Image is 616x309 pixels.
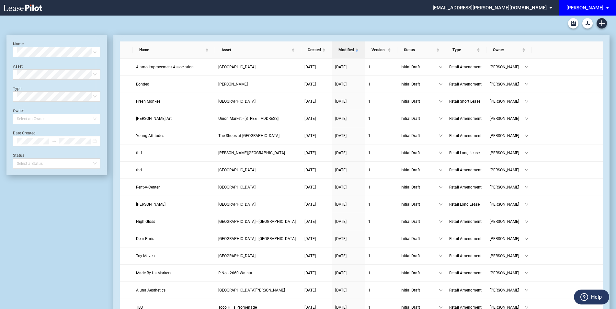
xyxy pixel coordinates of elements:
[449,254,482,258] span: Retail Amendment
[368,82,371,86] span: 1
[368,167,394,173] a: 1
[136,151,142,155] span: tbd
[304,99,316,104] span: [DATE]
[439,220,443,223] span: down
[525,220,529,223] span: down
[304,287,329,293] a: [DATE]
[525,99,529,103] span: down
[371,47,386,53] span: Version
[368,116,371,121] span: 1
[304,270,329,276] a: [DATE]
[335,254,347,258] span: [DATE]
[136,218,212,225] a: High Gloss
[136,253,212,259] a: Toy Maven
[401,167,439,173] span: Initial Draft
[591,293,602,301] label: Help
[335,133,347,138] span: [DATE]
[335,236,347,241] span: [DATE]
[304,98,329,105] a: [DATE]
[218,219,296,224] span: Uptown Park - East
[439,117,443,120] span: down
[566,5,603,11] div: [PERSON_NAME]
[136,150,212,156] a: tbd
[490,218,525,225] span: [PERSON_NAME]
[304,64,329,70] a: [DATE]
[490,81,525,87] span: [PERSON_NAME]
[449,236,482,241] span: Retail Amendment
[304,82,316,86] span: [DATE]
[304,201,329,208] a: [DATE]
[368,202,371,207] span: 1
[490,98,525,105] span: [PERSON_NAME]
[335,64,362,70] a: [DATE]
[136,115,212,122] a: [PERSON_NAME] Art
[368,236,371,241] span: 1
[368,254,371,258] span: 1
[439,237,443,241] span: down
[439,151,443,155] span: down
[368,168,371,172] span: 1
[525,185,529,189] span: down
[449,98,483,105] a: Retail Short Lease
[368,150,394,156] a: 1
[218,184,298,190] a: [GEOGRAPHIC_DATA]
[368,270,394,276] a: 1
[218,253,298,259] a: [GEOGRAPHIC_DATA]
[490,115,525,122] span: [PERSON_NAME]
[304,133,316,138] span: [DATE]
[525,134,529,138] span: down
[335,99,347,104] span: [DATE]
[335,271,347,275] span: [DATE]
[401,64,439,70] span: Initial Draft
[136,288,165,292] span: Aluna Aesthetics
[218,150,298,156] a: [PERSON_NAME][GEOGRAPHIC_DATA]
[368,201,394,208] a: 1
[218,82,248,86] span: Atherton
[222,47,290,53] span: Asset
[449,271,482,275] span: Retail Amendment
[368,133,371,138] span: 1
[525,151,529,155] span: down
[525,288,529,292] span: down
[490,270,525,276] span: [PERSON_NAME]
[304,235,329,242] a: [DATE]
[449,64,483,70] a: Retail Amendment
[368,271,371,275] span: 1
[304,167,329,173] a: [DATE]
[582,18,593,29] button: Download Blank Form
[368,98,394,105] a: 1
[401,218,439,225] span: Initial Draft
[335,288,347,292] span: [DATE]
[136,287,212,293] a: Aluna Aesthetics
[401,235,439,242] span: Initial Draft
[218,218,298,225] a: [GEOGRAPHIC_DATA] - [GEOGRAPHIC_DATA]
[218,201,298,208] a: [GEOGRAPHIC_DATA]
[13,153,24,158] label: Status
[304,219,316,224] span: [DATE]
[439,82,443,86] span: down
[404,47,435,53] span: Status
[218,270,298,276] a: RiNo - 2660 Walnut
[335,150,362,156] a: [DATE]
[13,131,36,135] label: Date Created
[449,133,482,138] span: Retail Amendment
[335,115,362,122] a: [DATE]
[490,184,525,190] span: [PERSON_NAME]
[368,253,394,259] a: 1
[136,64,212,70] a: Alamo Improvement Association
[304,115,329,122] a: [DATE]
[490,64,525,70] span: [PERSON_NAME]
[136,82,149,86] span: Bonded
[304,184,329,190] a: [DATE]
[397,41,446,59] th: Status
[335,81,362,87] a: [DATE]
[525,65,529,69] span: down
[218,185,256,189] span: Springdale Shopping Center
[368,132,394,139] a: 1
[218,99,256,104] span: Port Plaza
[52,139,56,143] span: swap-right
[136,99,160,104] span: Fresh Monkee
[218,132,298,139] a: The Shops at [GEOGRAPHIC_DATA]
[335,219,347,224] span: [DATE]
[490,132,525,139] span: [PERSON_NAME]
